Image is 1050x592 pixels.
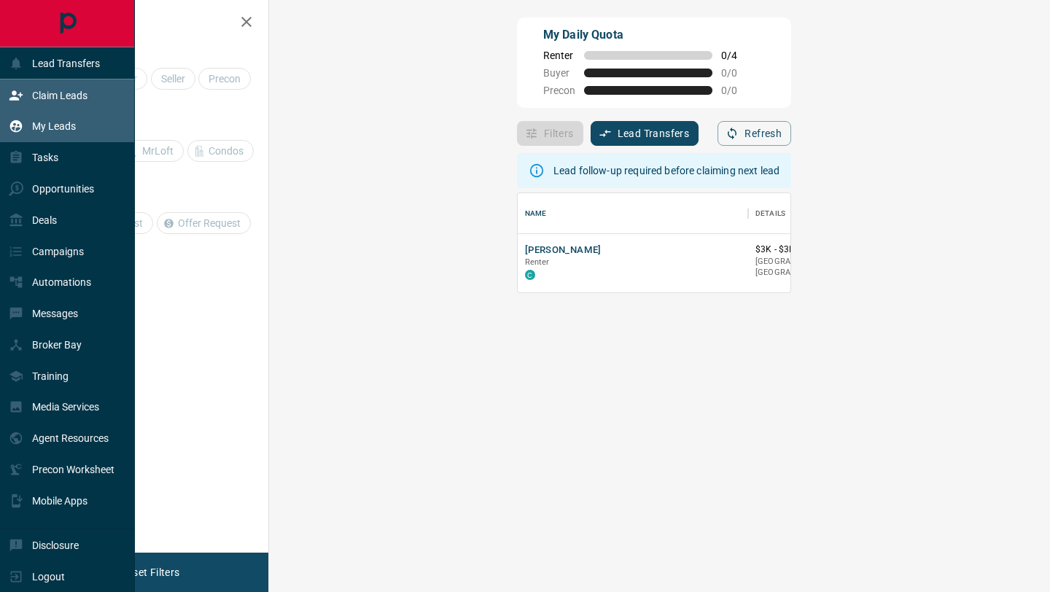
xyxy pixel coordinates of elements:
p: Midtown | Central, Toronto [755,256,885,279]
p: $3K - $3K [755,244,885,256]
button: Lead Transfers [591,121,699,146]
span: Renter [543,50,575,61]
span: 0 / 0 [721,67,753,79]
button: [PERSON_NAME] [525,244,602,257]
span: Precon [543,85,575,96]
div: Name [518,193,748,234]
span: 0 / 0 [721,85,753,96]
button: Refresh [717,121,791,146]
div: condos.ca [525,270,535,280]
button: Reset Filters [111,560,189,585]
div: Name [525,193,547,234]
div: Lead follow-up required before claiming next lead [553,157,779,184]
h2: Filters [47,15,254,32]
p: My Daily Quota [543,26,753,44]
span: Renter [525,257,550,267]
span: 0 / 4 [721,50,753,61]
div: Details [755,193,785,234]
span: Buyer [543,67,575,79]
